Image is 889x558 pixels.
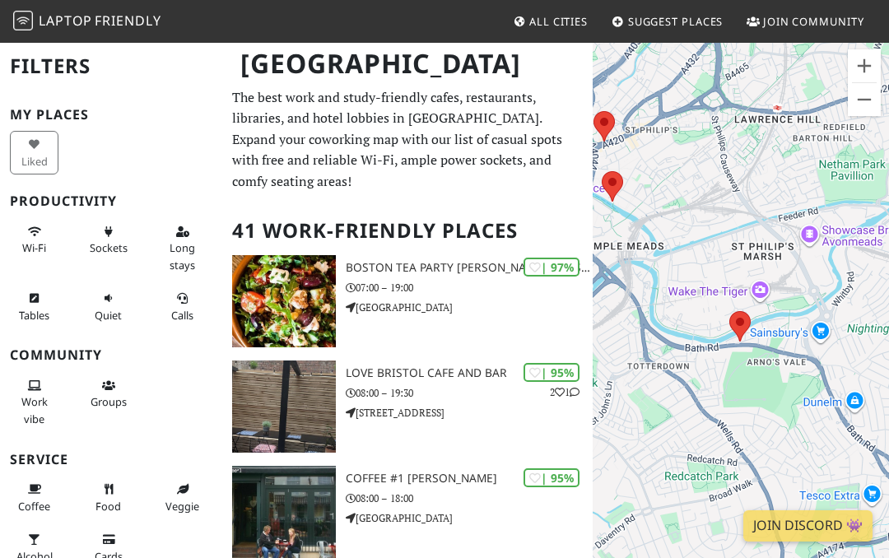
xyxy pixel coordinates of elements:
button: Calls [158,285,207,328]
h3: Community [10,347,212,363]
span: Join Community [763,14,864,29]
span: Quiet [95,308,122,323]
h3: Productivity [10,193,212,209]
h2: 41 Work-Friendly Places [232,206,583,256]
h2: Filters [10,41,212,91]
a: All Cities [506,7,594,36]
button: Tables [10,285,58,328]
span: Long stays [170,240,195,272]
a: Boston Tea Party Stokes Croft | 97% Boston Tea Party [PERSON_NAME] [PERSON_NAME] 07:00 – 19:00 [G... [222,255,593,347]
span: People working [21,394,48,425]
span: Work-friendly tables [19,308,49,323]
h3: Service [10,452,212,467]
span: Food [95,499,121,514]
h3: Coffee #1 [PERSON_NAME] [346,472,593,486]
h3: Love bristol cafe and bar [346,366,593,380]
p: The best work and study-friendly cafes, restaurants, libraries, and hotel lobbies in [GEOGRAPHIC_... [232,87,583,193]
h3: My Places [10,107,212,123]
span: Friendly [95,12,161,30]
a: Coffee #1 Clifton | 95% Coffee #1 [PERSON_NAME] 08:00 – 18:00 [GEOGRAPHIC_DATA] [222,466,593,558]
a: Suggest Places [605,7,730,36]
h3: Boston Tea Party [PERSON_NAME] [PERSON_NAME] [346,261,593,275]
span: Coffee [18,499,50,514]
span: Laptop [39,12,92,30]
span: Veggie [165,499,199,514]
img: Love bristol cafe and bar [232,360,336,453]
img: Boston Tea Party Stokes Croft [232,255,336,347]
button: Sockets [84,218,133,262]
p: [GEOGRAPHIC_DATA] [346,300,593,315]
div: | 95% [524,468,579,487]
p: 08:00 – 18:00 [346,491,593,506]
div: | 97% [524,258,579,277]
p: [GEOGRAPHIC_DATA] [346,510,593,526]
p: [STREET_ADDRESS] [346,405,593,421]
button: Work vibe [10,372,58,432]
p: 08:00 – 19:30 [346,385,593,401]
button: Groups [84,372,133,416]
span: Power sockets [90,240,128,255]
button: Coffee [10,476,58,519]
span: Group tables [91,394,127,409]
h1: [GEOGRAPHIC_DATA] [227,41,589,86]
button: Wi-Fi [10,218,58,262]
button: Quiet [84,285,133,328]
p: 07:00 – 19:00 [346,280,593,295]
span: Video/audio calls [171,308,193,323]
div: | 95% [524,363,579,382]
span: Stable Wi-Fi [22,240,46,255]
img: Coffee #1 Clifton [232,466,336,558]
button: Long stays [158,218,207,278]
a: Love bristol cafe and bar | 95% 21 Love bristol cafe and bar 08:00 – 19:30 [STREET_ADDRESS] [222,360,593,453]
p: 2 1 [550,384,579,400]
a: Join Community [740,7,871,36]
img: LaptopFriendly [13,11,33,30]
button: Zoom out [848,83,881,116]
button: Food [84,476,133,519]
button: Veggie [158,476,207,519]
span: All Cities [529,14,588,29]
span: Suggest Places [628,14,724,29]
a: LaptopFriendly LaptopFriendly [13,7,161,36]
button: Zoom in [848,49,881,82]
